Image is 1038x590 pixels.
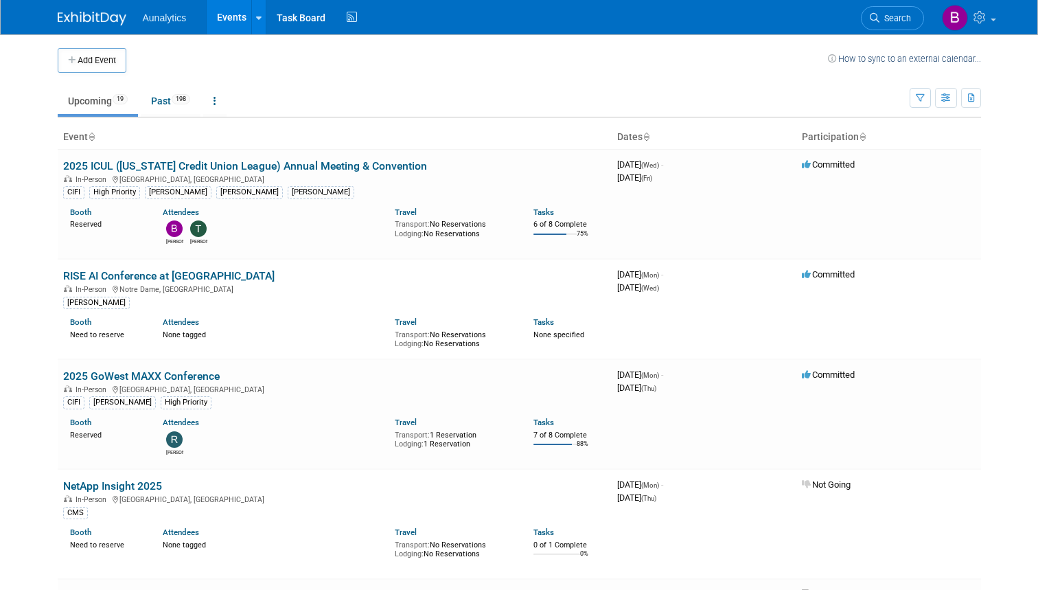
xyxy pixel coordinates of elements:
a: Attendees [163,527,199,537]
a: Travel [395,527,417,537]
span: Committed [802,269,855,280]
a: Tasks [533,527,554,537]
div: 6 of 8 Complete [533,220,605,229]
img: Brad Thien [166,220,183,237]
span: Lodging: [395,229,424,238]
img: Tim Killilea [190,220,207,237]
span: Lodging: [395,339,424,348]
img: ExhibitDay [58,12,126,25]
div: [PERSON_NAME] [216,186,283,198]
a: Sort by Start Date [643,131,649,142]
a: Sort by Participation Type [859,131,866,142]
button: Add Event [58,48,126,73]
div: Tim Killilea [190,237,207,245]
a: Search [861,6,924,30]
div: CIFI [63,186,84,198]
div: Brad Thien [166,237,183,245]
span: [DATE] [617,492,656,503]
th: Participation [796,126,981,149]
span: (Thu) [641,495,656,502]
a: Travel [395,207,417,217]
td: 75% [577,230,588,249]
a: Booth [70,317,91,327]
span: [DATE] [617,159,663,170]
div: [GEOGRAPHIC_DATA], [GEOGRAPHIC_DATA] [63,493,606,504]
div: None tagged [163,328,384,340]
span: - [661,479,663,490]
span: - [661,269,663,280]
a: 2025 GoWest MAXX Conference [63,370,220,383]
div: [GEOGRAPHIC_DATA], [GEOGRAPHIC_DATA] [63,383,606,394]
a: Tasks [533,207,554,217]
span: Lodging: [395,549,424,558]
th: Dates [612,126,796,149]
div: High Priority [89,186,140,198]
span: Transport: [395,220,430,229]
a: Upcoming19 [58,88,138,114]
div: Need to reserve [70,328,142,340]
div: [PERSON_NAME] [89,396,156,409]
img: Ryan Wilson [166,431,183,448]
span: [DATE] [617,172,652,183]
span: Aunalytics [143,12,187,23]
div: 0 of 1 Complete [533,541,605,550]
span: [DATE] [617,479,663,490]
img: In-Person Event [64,495,72,502]
a: Tasks [533,418,554,427]
span: In-Person [76,385,111,394]
a: Booth [70,527,91,537]
a: Attendees [163,317,199,327]
div: CIFI [63,396,84,409]
a: Booth [70,418,91,427]
div: Reserved [70,217,142,229]
div: Need to reserve [70,538,142,550]
span: Committed [802,370,855,380]
span: 198 [172,94,190,104]
a: Travel [395,317,417,327]
a: Attendees [163,418,199,427]
span: - [661,159,663,170]
span: In-Person [76,285,111,294]
a: Past198 [141,88,200,114]
div: No Reservations No Reservations [395,538,514,559]
div: CMS [63,507,88,519]
a: Booth [70,207,91,217]
a: 2025 ICUL ([US_STATE] Credit Union League) Annual Meeting & Convention [63,159,427,172]
img: In-Person Event [64,175,72,182]
span: [DATE] [617,282,659,293]
span: - [661,370,663,380]
div: 1 Reservation 1 Reservation [395,428,514,449]
th: Event [58,126,612,149]
span: (Thu) [641,385,656,392]
span: (Fri) [641,174,652,182]
span: 19 [113,94,128,104]
div: Notre Dame, [GEOGRAPHIC_DATA] [63,283,606,294]
div: Ryan Wilson [166,448,183,456]
div: No Reservations No Reservations [395,217,514,238]
img: In-Person Event [64,385,72,392]
span: Transport: [395,541,430,549]
span: [DATE] [617,370,663,380]
span: [DATE] [617,269,663,280]
span: Transport: [395,330,430,339]
img: In-Person Event [64,285,72,292]
div: [GEOGRAPHIC_DATA], [GEOGRAPHIC_DATA] [63,173,606,184]
a: NetApp Insight 2025 [63,479,162,492]
div: [PERSON_NAME] [63,297,130,309]
div: None tagged [163,538,384,550]
span: (Wed) [641,161,659,169]
span: Lodging: [395,440,424,449]
span: In-Person [76,175,111,184]
div: Reserved [70,428,142,440]
span: None specified [533,330,584,339]
span: (Mon) [641,372,659,379]
span: Committed [802,159,855,170]
span: Search [879,13,911,23]
a: Sort by Event Name [88,131,95,142]
div: [PERSON_NAME] [145,186,211,198]
div: [PERSON_NAME] [288,186,354,198]
span: (Mon) [641,481,659,489]
span: Not Going [802,479,851,490]
img: Bobby Taylor [942,5,968,31]
span: Transport: [395,431,430,440]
